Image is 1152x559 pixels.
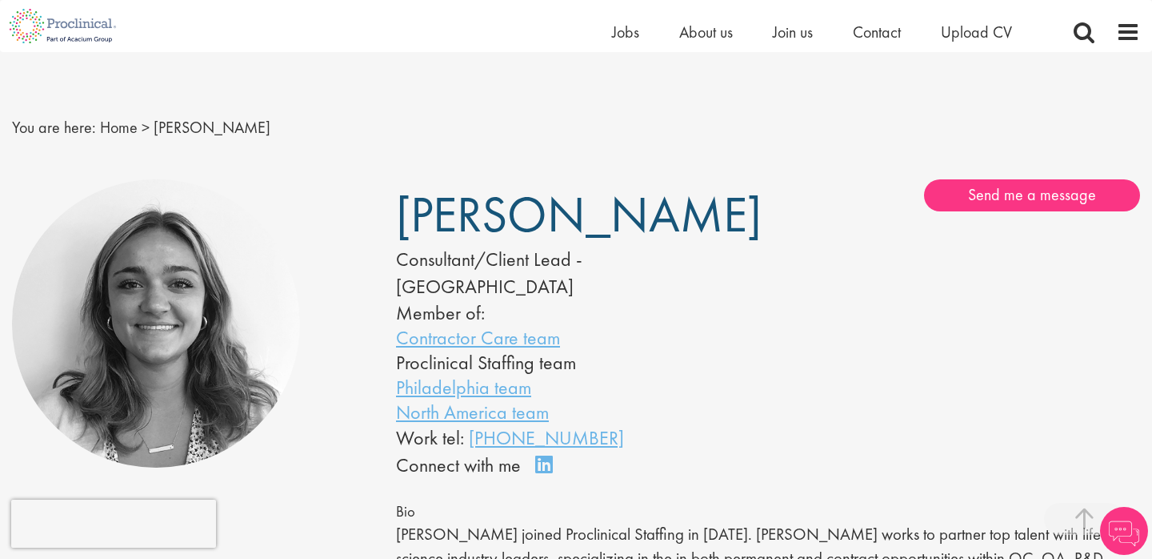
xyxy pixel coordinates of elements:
[1100,507,1148,555] img: Chatbot
[941,22,1012,42] a: Upload CV
[11,500,216,548] iframe: reCAPTCHA
[396,300,485,325] label: Member of:
[679,22,733,42] a: About us
[100,117,138,138] a: breadcrumb link
[853,22,901,42] a: Contact
[396,375,531,400] a: Philadelphia team
[396,502,415,521] span: Bio
[773,22,813,42] a: Join us
[396,400,549,424] a: North America team
[396,183,762,247] span: [PERSON_NAME]
[396,246,720,301] div: Consultant/Client Lead - [GEOGRAPHIC_DATA]
[12,179,300,468] img: Jackie Cerchio
[469,425,624,450] a: [PHONE_NUMBER]
[396,325,560,350] a: Contractor Care team
[612,22,639,42] a: Jobs
[924,179,1140,211] a: Send me a message
[154,117,270,138] span: [PERSON_NAME]
[142,117,150,138] span: >
[396,350,720,375] li: Proclinical Staffing team
[12,117,96,138] span: You are here:
[396,425,464,450] span: Work tel:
